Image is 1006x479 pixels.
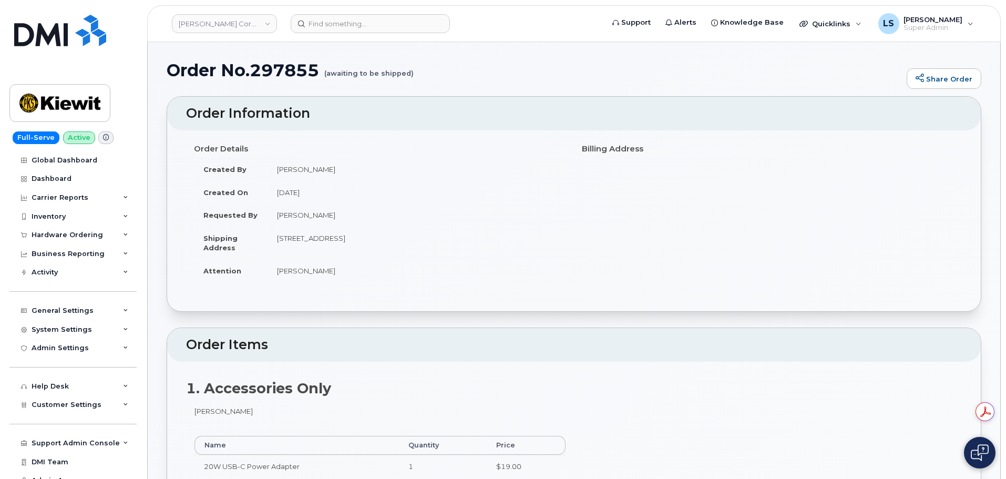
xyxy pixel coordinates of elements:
[399,436,487,455] th: Quantity
[268,158,566,181] td: [PERSON_NAME]
[203,234,238,252] strong: Shipping Address
[268,181,566,204] td: [DATE]
[203,188,248,197] strong: Created On
[186,106,962,121] h2: Order Information
[194,455,399,478] td: 20W USB-C Power Adapter
[203,211,258,219] strong: Requested By
[268,227,566,259] td: [STREET_ADDRESS]
[487,455,566,478] td: $19.00
[186,380,331,397] strong: 1. Accessories Only
[268,259,566,282] td: [PERSON_NAME]
[167,61,901,79] h1: Order No.297855
[487,436,566,455] th: Price
[324,61,414,77] small: (awaiting to be shipped)
[203,267,241,275] strong: Attention
[582,145,954,154] h4: Billing Address
[203,165,247,174] strong: Created By
[194,145,566,154] h4: Order Details
[399,455,487,478] td: 1
[194,436,399,455] th: Name
[971,444,989,461] img: Open chat
[268,203,566,227] td: [PERSON_NAME]
[907,68,981,89] a: Share Order
[186,338,962,352] h2: Order Items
